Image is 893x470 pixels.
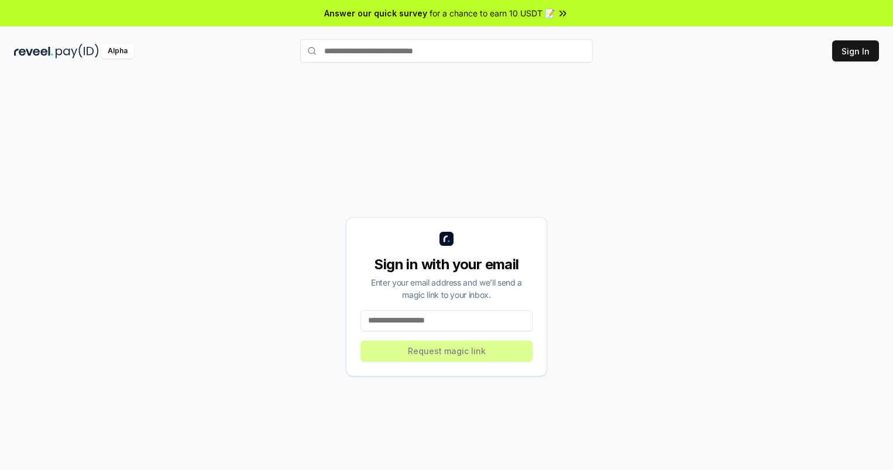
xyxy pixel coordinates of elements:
div: Alpha [101,44,134,59]
img: logo_small [439,232,454,246]
span: for a chance to earn 10 USDT 📝 [430,7,555,19]
img: reveel_dark [14,44,53,59]
span: Answer our quick survey [324,7,427,19]
div: Sign in with your email [360,255,533,274]
button: Sign In [832,40,879,61]
img: pay_id [56,44,99,59]
div: Enter your email address and we’ll send a magic link to your inbox. [360,276,533,301]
